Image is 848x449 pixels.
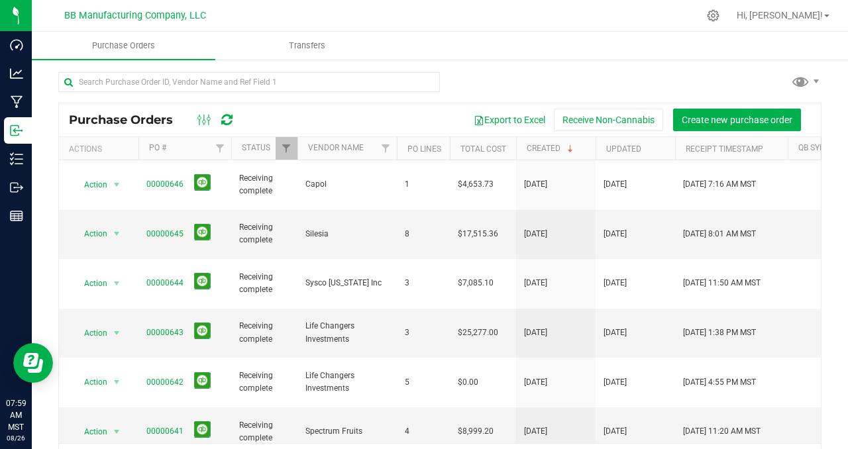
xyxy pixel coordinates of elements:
[305,425,389,438] span: Spectrum Fruits
[604,326,627,339] span: [DATE]
[604,228,627,240] span: [DATE]
[604,425,627,438] span: [DATE]
[209,137,231,160] a: Filter
[74,40,173,52] span: Purchase Orders
[109,324,125,342] span: select
[524,326,547,339] span: [DATE]
[682,115,792,125] span: Create new purchase order
[527,144,576,153] a: Created
[146,377,184,387] a: 00000642
[737,10,823,21] span: Hi, [PERSON_NAME]!
[109,175,125,194] span: select
[69,144,133,154] div: Actions
[458,326,498,339] span: $25,277.00
[10,209,23,223] inline-svg: Reports
[458,178,494,191] span: $4,653.73
[146,179,184,189] a: 00000646
[72,175,108,194] span: Action
[524,178,547,191] span: [DATE]
[683,425,761,438] span: [DATE] 11:20 AM MST
[305,228,389,240] span: Silesia
[375,137,397,160] a: Filter
[10,67,23,80] inline-svg: Analytics
[215,32,399,60] a: Transfers
[524,228,547,240] span: [DATE]
[405,178,442,191] span: 1
[604,277,627,289] span: [DATE]
[276,137,297,160] a: Filter
[604,376,627,389] span: [DATE]
[10,38,23,52] inline-svg: Dashboard
[109,373,125,391] span: select
[109,423,125,441] span: select
[458,277,494,289] span: $7,085.10
[72,274,108,293] span: Action
[10,95,23,109] inline-svg: Manufacturing
[58,72,440,92] input: Search Purchase Order ID, Vendor Name and Ref Field 1
[109,274,125,293] span: select
[72,373,108,391] span: Action
[405,326,442,339] span: 3
[32,32,215,60] a: Purchase Orders
[10,152,23,166] inline-svg: Inventory
[554,109,663,131] button: Receive Non-Cannabis
[146,328,184,337] a: 00000643
[673,109,801,131] button: Create new purchase order
[239,320,290,345] span: Receiving complete
[239,370,290,395] span: Receiving complete
[72,324,108,342] span: Action
[405,425,442,438] span: 4
[10,181,23,194] inline-svg: Outbound
[460,144,506,154] a: Total Cost
[683,228,756,240] span: [DATE] 8:01 AM MST
[524,376,547,389] span: [DATE]
[407,144,441,154] a: PO Lines
[405,228,442,240] span: 8
[604,178,627,191] span: [DATE]
[6,433,26,443] p: 08/26
[683,277,761,289] span: [DATE] 11:50 AM MST
[69,113,186,127] span: Purchase Orders
[683,178,756,191] span: [DATE] 7:16 AM MST
[149,143,166,152] a: PO #
[64,10,206,21] span: BB Manufacturing Company, LLC
[458,425,494,438] span: $8,999.20
[458,228,498,240] span: $17,515.36
[465,109,554,131] button: Export to Excel
[524,425,547,438] span: [DATE]
[683,376,756,389] span: [DATE] 4:55 PM MST
[683,326,756,339] span: [DATE] 1:38 PM MST
[146,426,184,436] a: 00000641
[606,144,641,154] a: Updated
[405,277,442,289] span: 3
[72,224,108,243] span: Action
[72,423,108,441] span: Action
[13,343,53,383] iframe: Resource center
[305,370,389,395] span: Life Changers Investments
[458,376,478,389] span: $0.00
[10,124,23,137] inline-svg: Inbound
[239,221,290,246] span: Receiving complete
[405,376,442,389] span: 5
[146,278,184,287] a: 00000644
[524,277,547,289] span: [DATE]
[305,277,389,289] span: Sysco [US_STATE] Inc
[239,172,290,197] span: Receiving complete
[239,419,290,444] span: Receiving complete
[109,224,125,243] span: select
[242,143,270,152] a: Status
[271,40,343,52] span: Transfers
[308,143,364,152] a: Vendor Name
[305,178,389,191] span: Capol
[146,229,184,238] a: 00000645
[239,271,290,296] span: Receiving complete
[6,397,26,433] p: 07:59 AM MST
[686,144,763,154] a: Receipt Timestamp
[705,9,721,22] div: Manage settings
[305,320,389,345] span: Life Changers Investments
